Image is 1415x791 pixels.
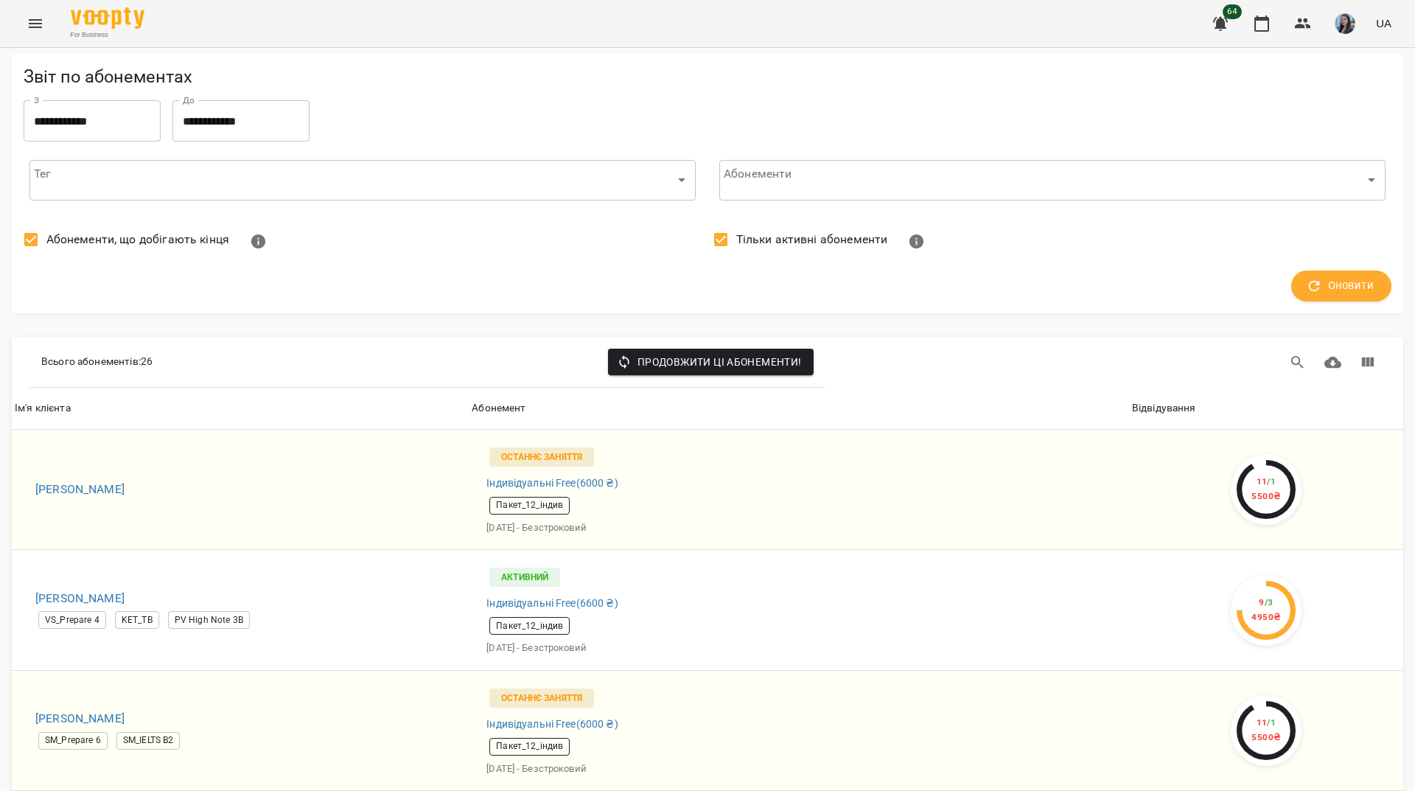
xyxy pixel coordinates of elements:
[486,641,1111,655] p: [DATE] - Безстроковий
[35,708,457,729] h6: [PERSON_NAME]
[1335,13,1355,34] img: b6e1badff8a581c3b3d1def27785cccf.jpg
[472,400,525,417] div: Абонемент
[489,447,594,467] p: Останнє заняття
[1316,345,1351,380] button: Завантажити CSV
[719,159,1386,201] div: ​
[116,614,158,627] span: KET_TB
[24,708,457,753] a: [PERSON_NAME]SM_Prepare 6SM_IELTS B2
[46,231,229,248] span: Абонементи, що добігають кінця
[1251,716,1280,745] div: 11 5500 ₴
[15,400,71,417] div: Сортувати
[1251,596,1280,624] div: 9 4950 ₴
[39,734,107,747] span: SM_Prepare 6
[1251,475,1280,503] div: 11 5500 ₴
[24,66,1391,88] h5: Звіт по абонементах
[24,479,457,500] a: [PERSON_NAME]
[608,349,814,375] button: Продовжити ці абонементи!
[12,337,1403,388] div: Table Toolbar
[1223,4,1242,19] span: 64
[486,520,1111,535] p: [DATE] - Безстроковий
[489,568,560,587] p: Активний
[472,400,525,417] div: Сортувати
[486,596,618,611] span: Індивідуальні Free ( 6600 ₴ )
[1267,717,1276,728] span: / 1
[490,740,569,753] span: Пакет_12_індив
[472,400,1126,417] span: Абонемент
[481,439,1117,541] a: Останнє заняттяІндивідуальні Free(6000 ₴)Пакет_12_індив[DATE] - Безстроковий
[1132,400,1196,417] div: Відвідування
[486,475,618,491] span: Індивідуальні Free ( 6000 ₴ )
[490,499,569,512] span: Пакет_12_індив
[1265,597,1273,607] span: / 3
[71,30,144,40] span: For Business
[241,224,276,259] button: Показати абонементи з 3 або менше відвідуваннями або що закінчуються протягом 7 днів
[29,159,696,201] div: ​
[1309,276,1374,296] span: Оновити
[490,620,569,633] span: Пакет_12_індив
[1291,271,1391,302] button: Оновити
[24,588,457,633] a: [PERSON_NAME]VS_Prepare 4KET_TBPV High Note 3B
[15,400,71,417] div: Ім'я клієнта
[1350,345,1386,380] button: Вигляд колонок
[620,353,802,371] span: Продовжити ці абонементи!
[15,400,466,417] span: Ім'я клієнта
[1132,400,1400,417] span: Відвідування
[1370,10,1397,37] button: UA
[169,614,249,627] span: PV High Note 3B
[41,355,153,369] p: Всього абонементів : 26
[1376,15,1391,31] span: UA
[486,717,618,732] span: Індивідуальні Free ( 6000 ₴ )
[35,588,457,609] h6: [PERSON_NAME]
[736,231,888,248] span: Тільки активні абонементи
[18,6,53,41] button: Menu
[117,734,180,747] span: SM_IELTS B2
[1267,476,1276,487] span: / 1
[899,224,934,259] button: Показувати тільки абонементи з залишком занять або з відвідуваннями. Активні абонементи - це ті, ...
[1280,345,1316,380] button: Пошук
[486,762,1111,776] p: [DATE] - Безстроковий
[489,689,594,708] p: Останнє заняття
[71,7,144,29] img: Voopty Logo
[35,479,457,500] h6: [PERSON_NAME]
[481,559,1117,661] a: АктивнийІндивідуальні Free(6600 ₴)Пакет_12_індив[DATE] - Безстроковий
[481,680,1117,782] a: Останнє заняттяІндивідуальні Free(6000 ₴)Пакет_12_індив[DATE] - Безстроковий
[1132,400,1196,417] div: Сортувати
[39,614,105,627] span: VS_Prepare 4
